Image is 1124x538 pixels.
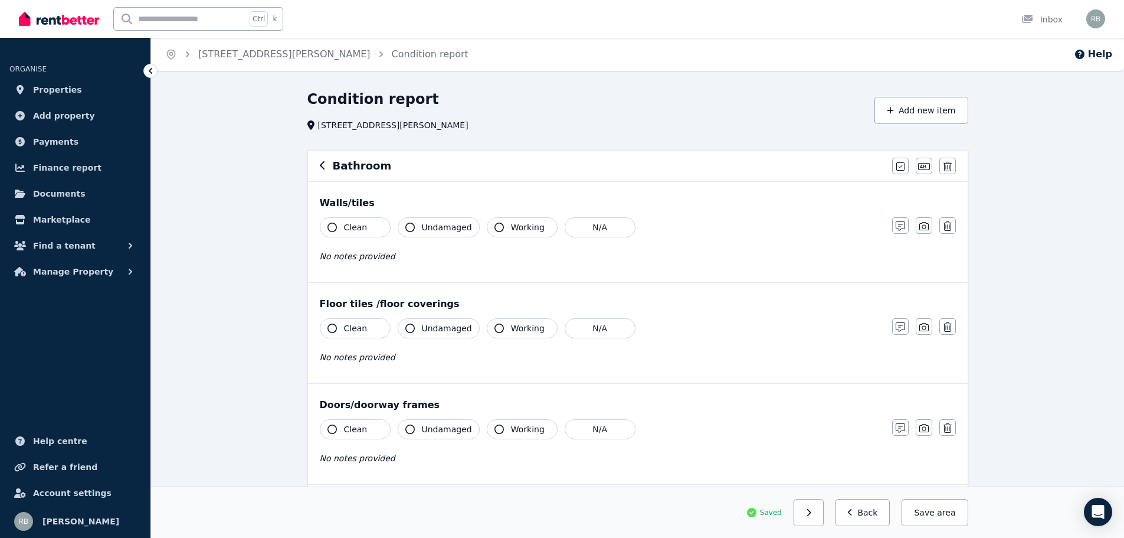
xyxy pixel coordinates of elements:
button: Clean [320,217,391,237]
a: Condition report [392,48,468,60]
span: No notes provided [320,252,395,261]
span: [STREET_ADDRESS][PERSON_NAME] [318,119,468,131]
span: Find a tenant [33,239,96,253]
span: Ctrl [250,11,268,27]
div: Open Intercom Messenger [1084,498,1112,526]
div: Inbox [1021,14,1063,25]
div: Floor tiles /floor coverings [320,297,956,311]
span: Help centre [33,434,87,448]
h1: Condition report [307,90,439,109]
nav: Breadcrumb [151,38,483,71]
span: Working [511,423,545,435]
div: Doors/doorway frames [320,398,956,412]
span: ORGANISE [9,65,47,73]
span: No notes provided [320,353,395,362]
span: Properties [33,83,82,97]
span: Refer a friend [33,460,97,474]
span: Documents [33,187,86,201]
a: Help centre [9,429,141,453]
span: Undamaged [422,221,472,233]
button: Back [835,499,890,526]
img: Rick Baek [1086,9,1105,28]
span: Undamaged [422,423,472,435]
button: Working [487,217,558,237]
a: Add property [9,104,141,128]
span: No notes provided [320,454,395,463]
img: Rick Baek [14,512,33,531]
a: [STREET_ADDRESS][PERSON_NAME] [198,48,371,60]
button: Undamaged [398,419,480,439]
a: Refer a friend [9,455,141,479]
span: Clean [344,322,368,334]
a: Documents [9,182,141,206]
button: Clean [320,318,391,338]
img: RentBetter [19,10,99,28]
a: Finance report [9,156,141,180]
button: Undamaged [398,217,480,237]
a: Payments [9,130,141,154]
span: Clean [344,423,368,435]
a: Properties [9,78,141,102]
button: Working [487,318,558,338]
span: Finance report [33,161,101,175]
span: [PERSON_NAME] [42,514,119,529]
span: Working [511,221,545,233]
button: N/A [565,419,635,439]
button: Add new item [874,97,968,124]
div: Walls/tiles [320,196,956,210]
button: Help [1074,47,1112,61]
span: Add property [33,109,95,123]
span: area [937,507,955,519]
h6: Bathroom [333,158,392,174]
button: Save area [902,499,968,526]
span: Manage Property [33,265,113,279]
span: Account settings [33,486,112,500]
a: Marketplace [9,208,141,231]
button: N/A [565,318,635,338]
span: Working [511,322,545,334]
span: Undamaged [422,322,472,334]
a: Account settings [9,481,141,505]
button: Working [487,419,558,439]
button: Clean [320,419,391,439]
span: Saved [760,508,782,517]
span: k [273,14,277,24]
span: Marketplace [33,213,90,227]
span: Clean [344,221,368,233]
button: Manage Property [9,260,141,283]
button: N/A [565,217,635,237]
span: Payments [33,135,78,149]
button: Undamaged [398,318,480,338]
button: Find a tenant [9,234,141,257]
